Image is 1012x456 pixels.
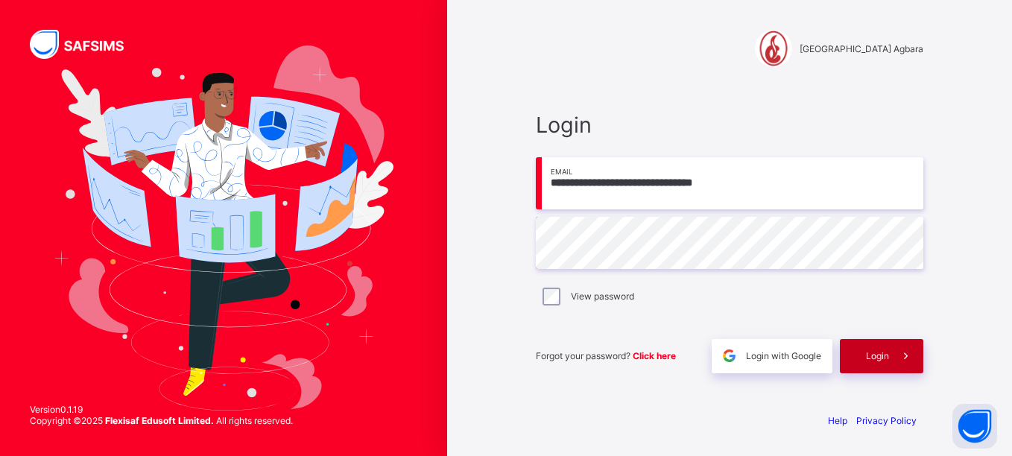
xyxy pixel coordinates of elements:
[30,404,293,415] span: Version 0.1.19
[952,404,997,449] button: Open asap
[536,350,676,361] span: Forgot your password?
[856,415,917,426] a: Privacy Policy
[30,30,142,59] img: SAFSIMS Logo
[633,350,676,361] a: Click here
[536,112,923,138] span: Login
[828,415,847,426] a: Help
[800,43,923,54] span: [GEOGRAPHIC_DATA] Agbara
[30,415,293,426] span: Copyright © 2025 All rights reserved.
[571,291,634,302] label: View password
[54,45,393,411] img: Hero Image
[721,347,738,364] img: google.396cfc9801f0270233282035f929180a.svg
[746,350,821,361] span: Login with Google
[105,415,214,426] strong: Flexisaf Edusoft Limited.
[866,350,889,361] span: Login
